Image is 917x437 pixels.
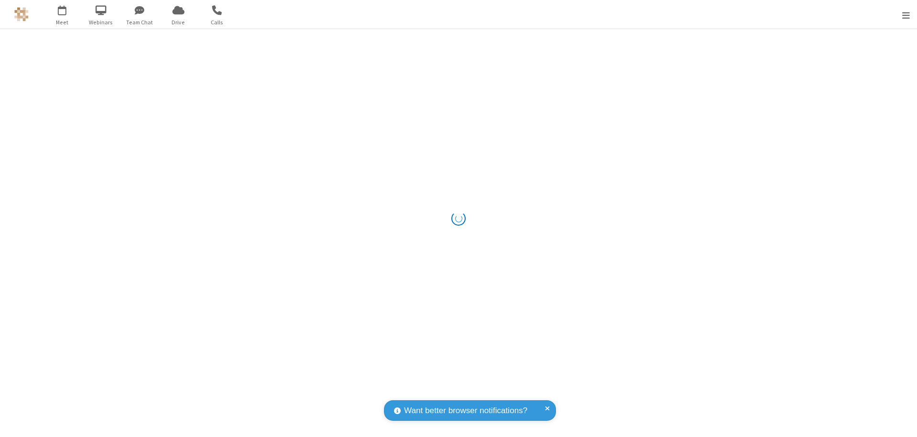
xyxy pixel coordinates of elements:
[199,18,235,27] span: Calls
[44,18,80,27] span: Meet
[404,405,527,417] span: Want better browser notifications?
[83,18,119,27] span: Webinars
[122,18,158,27] span: Team Chat
[160,18,196,27] span: Drive
[14,7,29,21] img: QA Selenium DO NOT DELETE OR CHANGE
